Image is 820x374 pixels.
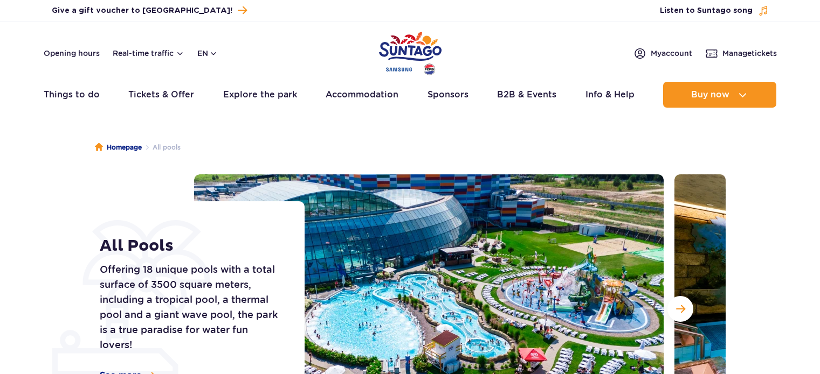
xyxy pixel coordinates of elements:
[95,142,142,153] a: Homepage
[142,142,181,153] li: All pools
[691,90,729,100] span: Buy now
[100,236,280,256] h1: All Pools
[663,82,776,108] button: Buy now
[660,5,769,16] button: Listen to Suntago song
[44,82,100,108] a: Things to do
[44,48,100,59] a: Opening hours
[660,5,753,16] span: Listen to Suntago song
[651,48,692,59] span: My account
[428,82,468,108] a: Sponsors
[705,47,777,60] a: Managetickets
[223,82,297,108] a: Explore the park
[326,82,398,108] a: Accommodation
[113,49,184,58] button: Real-time traffic
[379,27,442,76] a: Park of Poland
[585,82,635,108] a: Info & Help
[100,262,280,352] p: Offering 18 unique pools with a total surface of 3500 square meters, including a tropical pool, a...
[633,47,692,60] a: Myaccount
[52,3,247,18] a: Give a gift voucher to [GEOGRAPHIC_DATA]!
[52,5,232,16] span: Give a gift voucher to [GEOGRAPHIC_DATA]!
[497,82,556,108] a: B2B & Events
[722,48,777,59] span: Manage tickets
[197,48,218,59] button: en
[128,82,194,108] a: Tickets & Offer
[667,296,693,322] button: Next slide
